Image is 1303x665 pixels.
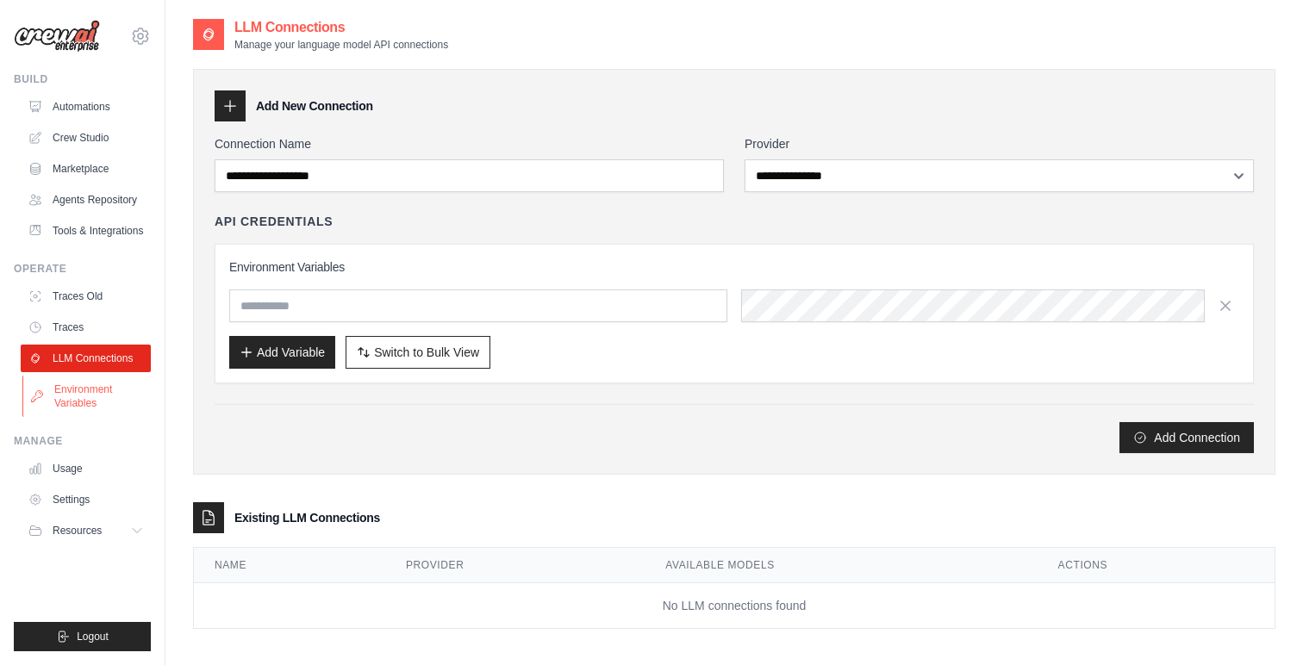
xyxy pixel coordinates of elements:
[645,548,1037,583] th: Available Models
[234,509,380,526] h3: Existing LLM Connections
[21,517,151,544] button: Resources
[194,548,385,583] th: Name
[21,345,151,372] a: LLM Connections
[21,93,151,121] a: Automations
[229,258,1239,276] h3: Environment Variables
[21,486,151,513] a: Settings
[234,17,448,38] h2: LLM Connections
[21,283,151,310] a: Traces Old
[77,630,109,643] span: Logout
[14,622,151,651] button: Logout
[21,155,151,183] a: Marketplace
[22,376,153,417] a: Environment Variables
[256,97,373,115] h3: Add New Connection
[53,524,102,538] span: Resources
[21,124,151,152] a: Crew Studio
[215,213,333,230] h4: API Credentials
[229,336,335,369] button: Add Variable
[234,38,448,52] p: Manage your language model API connections
[1038,548,1275,583] th: Actions
[14,434,151,448] div: Manage
[385,548,645,583] th: Provider
[21,217,151,245] a: Tools & Integrations
[745,135,1254,152] label: Provider
[14,72,151,86] div: Build
[194,583,1275,629] td: No LLM connections found
[215,135,724,152] label: Connection Name
[21,186,151,214] a: Agents Repository
[21,314,151,341] a: Traces
[374,344,479,361] span: Switch to Bulk View
[21,455,151,482] a: Usage
[346,336,490,369] button: Switch to Bulk View
[14,262,151,276] div: Operate
[14,20,100,53] img: Logo
[1119,422,1254,453] button: Add Connection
